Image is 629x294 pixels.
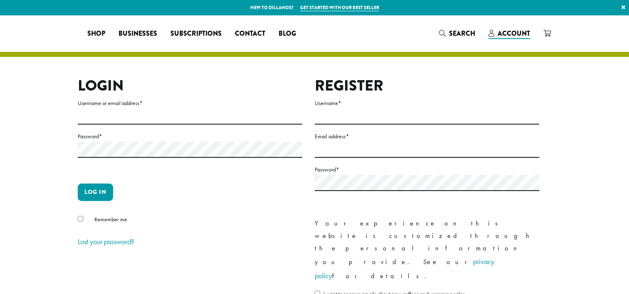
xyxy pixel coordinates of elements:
[78,77,302,95] h2: Login
[279,29,296,39] span: Blog
[81,27,112,40] a: Shop
[432,27,482,40] a: Search
[78,237,134,246] a: Lost your password?
[94,216,127,223] span: Remember me
[87,29,105,39] span: Shop
[78,98,302,108] label: Username or email address
[235,29,265,39] span: Contact
[315,77,539,95] h2: Register
[315,164,539,175] label: Password
[315,217,539,283] p: Your experience on this website is customized through the personal information you provide. See o...
[170,29,222,39] span: Subscriptions
[118,29,157,39] span: Businesses
[78,184,113,201] button: Log in
[78,131,302,142] label: Password
[315,131,539,142] label: Email address
[315,257,494,280] a: privacy policy
[449,29,475,38] span: Search
[300,4,379,11] a: Get started with our best seller
[315,98,539,108] label: Username
[498,29,530,38] span: Account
